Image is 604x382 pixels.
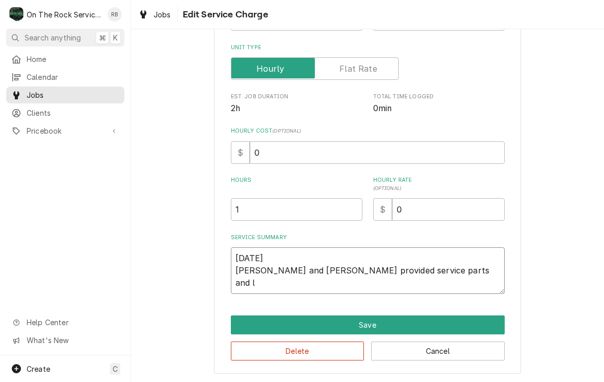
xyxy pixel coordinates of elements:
div: Button Group [231,315,505,360]
span: ⌘ [99,32,106,43]
span: Search anything [25,32,81,43]
div: Est. Job Duration [231,93,362,115]
div: Button Group Row [231,334,505,360]
span: What's New [27,335,118,346]
span: Help Center [27,317,118,328]
span: Create [27,365,50,373]
span: Edit Service Charge [180,8,268,22]
span: Jobs [27,90,119,100]
span: Home [27,54,119,65]
span: Pricebook [27,125,104,136]
label: Hours [231,176,362,193]
span: Jobs [154,9,171,20]
textarea: [DATE] Ray and Izzy provided service parts and [231,247,505,294]
div: [object Object] [231,176,362,221]
div: RB [107,7,122,22]
a: Go to Help Center [6,314,124,331]
span: K [113,32,118,43]
div: $ [373,198,392,221]
div: On The Rock Services's Avatar [9,7,24,22]
label: Hourly Rate [373,176,505,193]
label: Hourly Cost [231,127,505,135]
span: ( optional ) [272,128,301,134]
span: Clients [27,108,119,118]
button: Search anything⌘K [6,29,124,47]
a: Go to What's New [6,332,124,349]
span: C [113,364,118,374]
div: Button Group Row [231,315,505,334]
div: Unit Type [231,44,505,80]
div: O [9,7,24,22]
a: Jobs [6,87,124,103]
button: Delete [231,342,364,360]
div: Total Time Logged [373,93,505,115]
label: Service Summary [231,234,505,242]
div: On The Rock Services [27,9,102,20]
div: Hourly Cost [231,127,505,163]
div: Service Summary [231,234,505,294]
div: $ [231,141,250,164]
span: Total Time Logged [373,102,505,115]
span: Est. Job Duration [231,93,362,101]
span: Est. Job Duration [231,102,362,115]
a: Jobs [134,6,175,23]
span: 2h [231,103,240,113]
span: Calendar [27,72,119,82]
div: Ray Beals's Avatar [107,7,122,22]
button: Cancel [371,342,505,360]
a: Clients [6,104,124,121]
span: Total Time Logged [373,93,505,101]
button: Save [231,315,505,334]
a: Go to Pricebook [6,122,124,139]
a: Calendar [6,69,124,86]
span: 0min [373,103,392,113]
label: Unit Type [231,44,505,52]
span: ( optional ) [373,185,402,191]
a: Home [6,51,124,68]
div: [object Object] [373,176,505,221]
